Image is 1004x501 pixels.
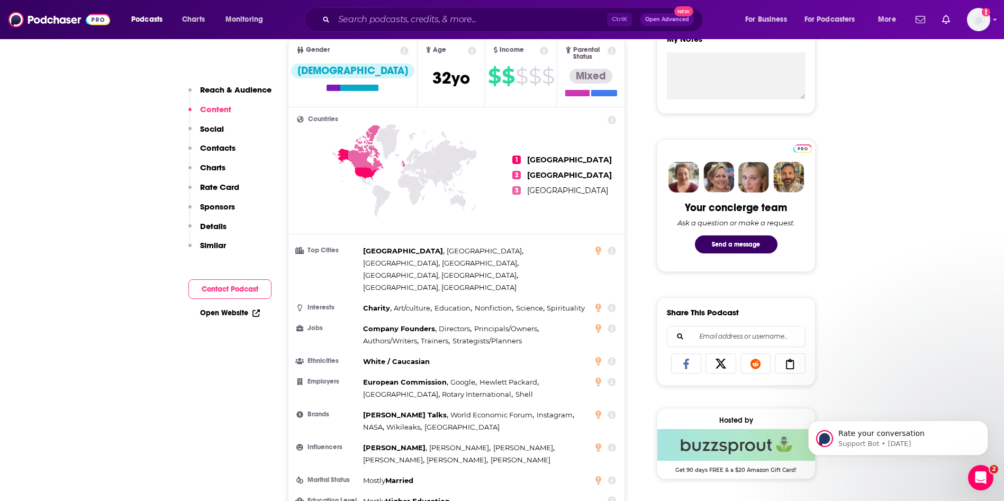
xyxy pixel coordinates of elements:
[200,143,236,153] p: Contacts
[738,11,800,28] button: open menu
[308,116,338,123] span: Countries
[738,162,769,193] img: Jules Profile
[218,11,277,28] button: open menu
[569,69,612,84] div: Mixed
[512,156,521,164] span: 1
[363,376,448,388] span: ,
[200,104,231,114] p: Content
[394,302,432,314] span: ,
[475,304,512,312] span: Nonfiction
[982,8,990,16] svg: Add a profile image
[645,17,689,22] span: Open Advanced
[363,323,437,335] span: ,
[363,378,447,386] span: European Commission
[527,186,608,195] span: [GEOGRAPHIC_DATA]
[667,307,739,317] h3: Share This Podcast
[967,8,990,31] img: User Profile
[657,429,815,472] a: Buzzsprout Deal: Get 90 days FREE & a $20 Amazon Gift Card!
[705,353,736,374] a: Share on X/Twitter
[745,12,787,27] span: For Business
[363,302,392,314] span: ,
[8,10,110,30] img: Podchaser - Follow, Share and Rate Podcasts
[502,68,514,85] span: $
[363,421,384,433] span: ,
[363,257,440,269] span: ,
[607,13,632,26] span: Ctrl K
[703,162,734,193] img: Barbara Profile
[500,47,524,53] span: Income
[435,302,472,314] span: ,
[363,283,517,292] span: [GEOGRAPHIC_DATA], [GEOGRAPHIC_DATA]
[480,376,539,388] span: ,
[363,475,413,487] div: Mostly
[447,245,523,257] span: ,
[297,411,359,418] h3: Brands
[967,8,990,31] span: Logged in as AlkaNara
[695,235,777,253] button: Send a message
[363,388,440,400] span: ,
[363,357,430,366] span: White / Caucasian
[386,423,420,431] span: Wikileaks
[188,104,231,124] button: Content
[225,12,263,27] span: Monitoring
[512,171,521,179] span: 2
[200,162,225,172] p: Charts
[182,12,205,27] span: Charts
[537,411,573,419] span: Instagram
[773,162,804,193] img: Jon Profile
[200,308,260,317] a: Open Website
[363,247,443,255] span: [GEOGRAPHIC_DATA]
[175,11,211,28] a: Charts
[188,124,224,143] button: Social
[432,68,470,88] span: 32 yo
[315,7,713,32] div: Search podcasts, credits, & more...
[793,144,812,153] img: Podchaser Pro
[537,409,574,421] span: ,
[527,170,612,180] span: [GEOGRAPHIC_DATA]
[450,411,532,419] span: World Economic Forum
[433,47,446,53] span: Age
[804,12,855,27] span: For Podcasters
[657,416,815,425] div: Hosted by
[306,47,330,53] span: Gender
[363,423,383,431] span: NASA
[450,409,534,421] span: ,
[474,324,537,333] span: Principals/Owners
[363,335,419,347] span: ,
[668,162,699,193] img: Sydney Profile
[200,182,239,192] p: Rate Card
[200,124,224,134] p: Social
[297,325,359,332] h3: Jobs
[911,11,929,29] a: Show notifications dropdown
[439,323,472,335] span: ,
[421,335,450,347] span: ,
[542,68,554,85] span: $
[363,269,518,281] span: ,
[188,279,272,299] button: Contact Podcast
[968,465,993,490] iframe: Intercom live chat
[474,323,539,335] span: ,
[480,378,537,386] span: Hewlett Packard
[363,411,447,419] span: [PERSON_NAME] Talks
[674,6,693,16] span: New
[385,476,413,485] span: Married
[453,336,522,345] span: Strategists/Planners
[363,304,390,312] span: Charity
[493,442,555,454] span: ,
[131,12,162,27] span: Podcasts
[657,429,815,461] img: Buzzsprout Deal: Get 90 days FREE & a $20 Amazon Gift Card!
[297,444,359,451] h3: Influencers
[798,11,871,28] button: open menu
[363,456,423,464] span: [PERSON_NAME]
[291,63,414,78] div: [DEMOGRAPHIC_DATA]
[516,304,543,312] span: Science
[667,326,806,347] div: Search followers
[775,353,806,374] a: Copy Link
[363,443,426,452] span: [PERSON_NAME]
[442,257,519,269] span: ,
[677,218,795,227] div: Ask a question or make a request.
